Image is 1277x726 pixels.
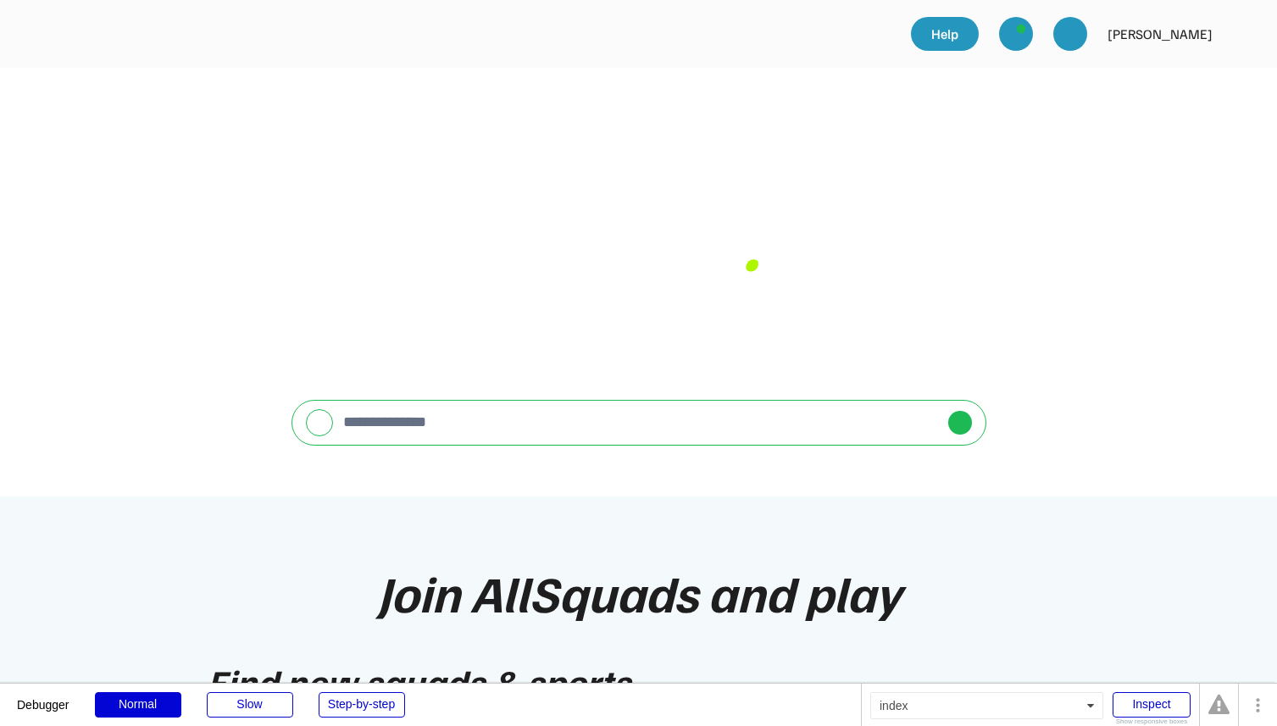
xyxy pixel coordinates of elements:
[1223,17,1257,51] img: yH5BAEAAAAALAAAAAABAAEAAAIBRAA7
[319,692,405,718] div: Step-by-step
[1008,25,1024,42] img: yH5BAEAAAAALAAAAAABAAEAAAIBRAA7
[953,416,967,430] img: yH5BAEAAAAALAAAAAABAAEAAAIBRAA7
[207,654,630,710] div: Find new squads & sports
[258,293,1020,366] div: Browse, compare & book local coaching programs, camps and other sports activities.
[1108,24,1213,44] div: [PERSON_NAME]
[207,692,293,718] div: Slow
[741,195,760,288] font: .
[1113,718,1191,725] div: Show responsive boxes
[95,692,181,718] div: Normal
[1062,25,1079,42] img: yH5BAEAAAAALAAAAAABAAEAAAIBRAA7
[313,416,326,429] img: yH5BAEAAAAALAAAAAABAAEAAAIBRAA7
[17,684,69,711] div: Debugger
[911,17,979,51] a: Help
[258,119,1020,283] div: Find your Squad [DATE]
[377,564,901,620] div: Join AllSquads and play
[870,692,1103,719] div: index
[24,17,193,49] img: yH5BAEAAAAALAAAAAABAAEAAAIBRAA7
[1113,692,1191,718] div: Inspect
